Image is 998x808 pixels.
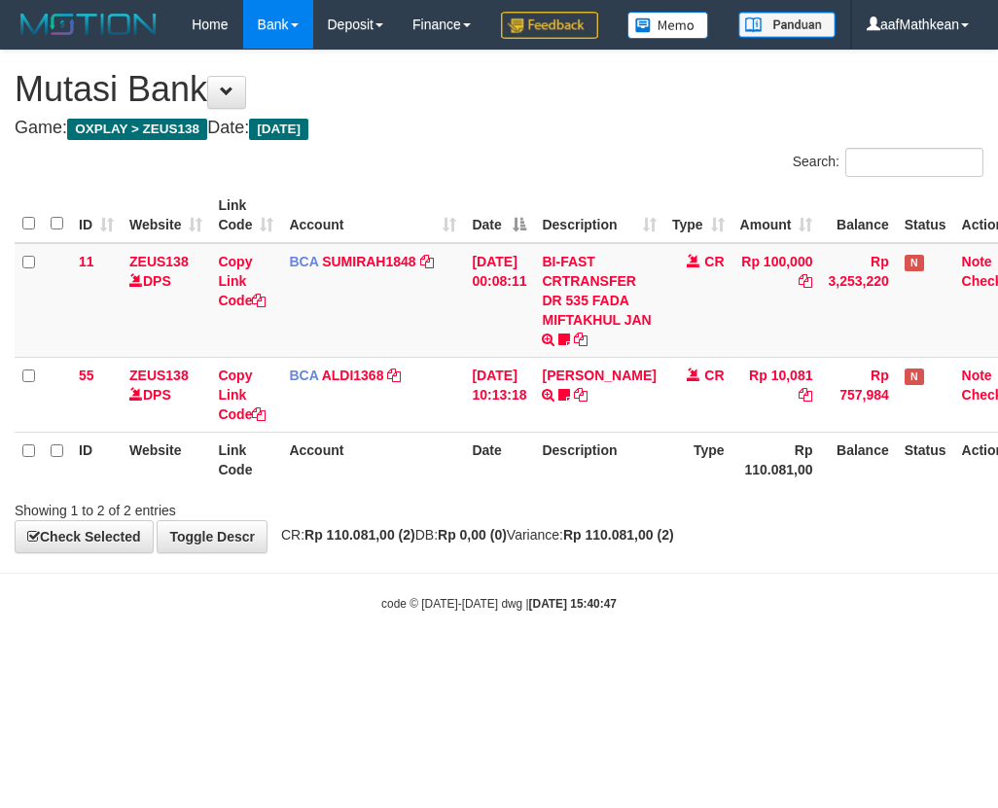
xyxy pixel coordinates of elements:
[289,254,318,269] span: BCA
[79,368,94,383] span: 55
[210,432,281,487] th: Link Code
[793,148,983,177] label: Search:
[820,188,896,243] th: Balance
[281,188,464,243] th: Account: activate to sort column ascending
[15,520,154,553] a: Check Selected
[15,493,402,520] div: Showing 1 to 2 of 2 entries
[704,368,724,383] span: CR
[732,188,821,243] th: Amount: activate to sort column ascending
[218,368,266,422] a: Copy Link Code
[732,243,821,358] td: Rp 100,000
[122,243,210,358] td: DPS
[704,254,724,269] span: CR
[67,119,207,140] span: OXPLAY > ZEUS138
[905,369,924,385] span: Has Note
[122,432,210,487] th: Website
[464,188,534,243] th: Date: activate to sort column descending
[464,243,534,358] td: [DATE] 00:08:11
[79,254,94,269] span: 11
[438,527,507,543] strong: Rp 0,00 (0)
[534,432,663,487] th: Description
[122,357,210,432] td: DPS
[464,357,534,432] td: [DATE] 10:13:18
[664,432,732,487] th: Type
[129,368,189,383] a: ZEUS138
[71,188,122,243] th: ID: activate to sort column ascending
[71,432,122,487] th: ID
[905,255,924,271] span: Has Note
[129,254,189,269] a: ZEUS138
[738,12,836,38] img: panduan.png
[122,188,210,243] th: Website: activate to sort column ascending
[281,432,464,487] th: Account
[249,119,308,140] span: [DATE]
[304,527,415,543] strong: Rp 110.081,00 (2)
[732,357,821,432] td: Rp 10,081
[664,188,732,243] th: Type: activate to sort column ascending
[271,527,674,543] span: CR: DB: Variance:
[157,520,267,553] a: Toggle Descr
[897,188,954,243] th: Status
[845,148,983,177] input: Search:
[820,357,896,432] td: Rp 757,984
[289,368,318,383] span: BCA
[387,368,401,383] a: Copy ALDI1368 to clipboard
[15,119,983,138] h4: Game: Date:
[799,387,812,403] a: Copy Rp 10,081 to clipboard
[962,368,992,383] a: Note
[322,368,384,383] a: ALDI1368
[464,432,534,487] th: Date
[627,12,709,39] img: Button%20Memo.svg
[501,12,598,39] img: Feedback.jpg
[897,432,954,487] th: Status
[542,368,656,383] a: [PERSON_NAME]
[563,527,674,543] strong: Rp 110.081,00 (2)
[732,432,821,487] th: Rp 110.081,00
[820,243,896,358] td: Rp 3,253,220
[574,332,588,347] a: Copy BI-FAST CRTRANSFER DR 535 FADA MIFTAKHUL JAN to clipboard
[210,188,281,243] th: Link Code: activate to sort column ascending
[799,273,812,289] a: Copy Rp 100,000 to clipboard
[15,10,162,39] img: MOTION_logo.png
[15,70,983,109] h1: Mutasi Bank
[420,254,434,269] a: Copy SUMIRAH1848 to clipboard
[534,243,663,358] td: BI-FAST CRTRANSFER DR 535 FADA MIFTAKHUL JAN
[534,188,663,243] th: Description: activate to sort column ascending
[322,254,415,269] a: SUMIRAH1848
[820,432,896,487] th: Balance
[218,254,266,308] a: Copy Link Code
[529,597,617,611] strong: [DATE] 15:40:47
[574,387,588,403] a: Copy FERLANDA EFRILIDIT to clipboard
[381,597,617,611] small: code © [DATE]-[DATE] dwg |
[962,254,992,269] a: Note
